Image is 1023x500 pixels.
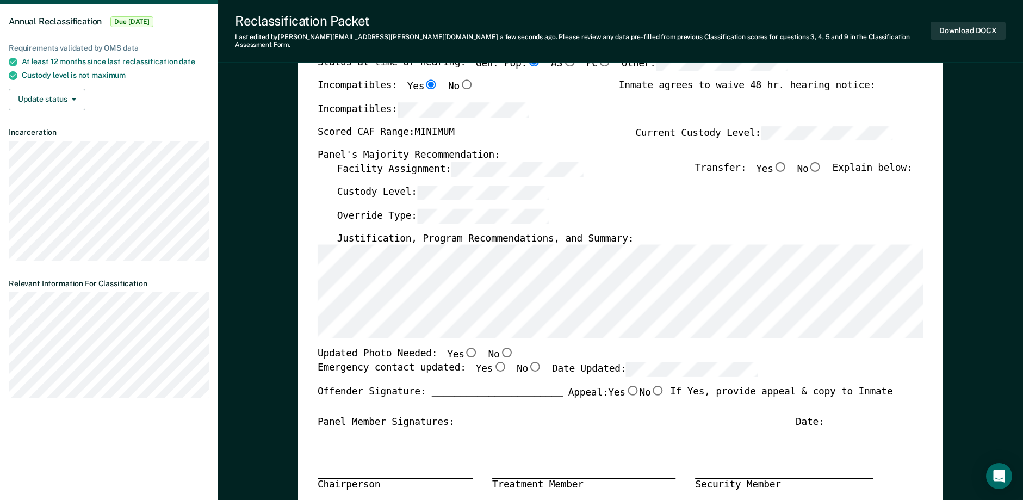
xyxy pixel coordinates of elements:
input: Yes [493,362,507,372]
input: Gen. Pop. [527,57,541,66]
label: Current Custody Level: [635,126,892,140]
dt: Incarceration [9,128,209,137]
input: Yes [464,348,479,357]
label: Date Updated: [552,362,758,376]
label: No [488,348,514,361]
label: PC [586,57,612,71]
div: Reclassification Packet [235,13,931,29]
div: Inmate agrees to waive 48 hr. hearing notice: __ [619,80,893,102]
label: Facility Assignment: [337,162,583,176]
span: a few seconds ago [500,33,556,41]
label: Gen. Pop. [476,57,541,71]
input: Yes [773,162,788,171]
input: Yes [625,385,640,395]
dt: Relevant Information For Classification [9,279,209,288]
div: Security Member [696,478,873,491]
button: Update status [9,89,85,110]
div: Custody level is not [22,71,209,80]
input: AS [562,57,576,66]
input: Other: [656,57,788,71]
input: Date Updated: [626,362,758,376]
label: Incompatibles: [318,102,529,117]
label: Yes [447,348,478,361]
div: Open Intercom Messenger [986,463,1012,489]
div: Transfer: Explain below: [695,162,913,185]
div: Offender Signature: _______________________ If Yes, provide appeal & copy to Inmate [318,385,893,416]
div: At least 12 months since last reclassification [22,57,209,66]
label: Scored CAF Range: MINIMUM [318,126,455,140]
label: Yes [476,362,507,376]
div: Chairperson [318,478,473,491]
div: Treatment Member [492,478,676,491]
label: AS [551,57,576,71]
label: Yes [608,385,639,399]
div: Incompatibles: [318,80,474,102]
input: No [528,362,542,372]
input: Incompatibles: [398,102,529,117]
input: PC [598,57,612,66]
div: Status at time of hearing: [318,57,788,80]
label: No [517,362,542,376]
span: maximum [91,71,126,79]
label: Justification, Program Recommendations, and Summary: [337,232,634,245]
input: Yes [424,80,438,90]
input: Custody Level: [417,185,549,200]
div: Panel's Majority Recommendation: [318,149,893,162]
label: No [448,80,474,94]
label: Override Type: [337,208,549,223]
div: Emergency contact updated: [318,362,758,385]
input: No [651,385,665,395]
button: Download DOCX [931,22,1006,40]
input: Override Type: [417,208,549,223]
input: Facility Assignment: [451,162,583,176]
span: date [179,57,195,66]
input: No [500,348,514,357]
label: Yes [756,162,787,176]
label: Other: [622,57,788,71]
div: Updated Photo Needed: [318,348,514,361]
div: Panel Member Signatures: [318,416,455,429]
label: Yes [407,80,438,94]
input: Current Custody Level: [761,126,892,140]
label: No [797,162,823,176]
div: Last edited by [PERSON_NAME][EMAIL_ADDRESS][PERSON_NAME][DOMAIN_NAME] . Please review any data pr... [235,33,931,49]
label: Custody Level: [337,185,549,200]
span: Due [DATE] [110,16,153,27]
div: Date: ___________ [796,416,892,429]
div: Requirements validated by OMS data [9,44,209,53]
input: No [460,80,474,90]
span: Annual Reclassification [9,16,102,27]
label: Appeal: [568,385,665,408]
label: No [640,385,665,399]
input: No [809,162,823,171]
